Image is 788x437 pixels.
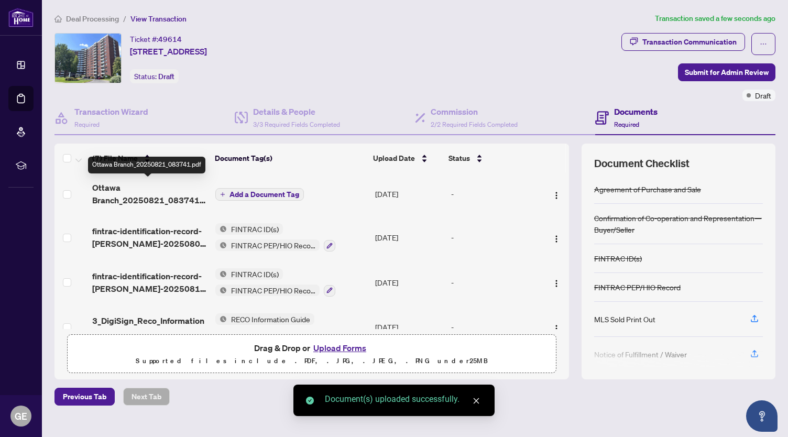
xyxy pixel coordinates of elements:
[74,105,148,118] h4: Transaction Wizard
[254,341,369,355] span: Drag & Drop or
[215,268,335,297] button: Status IconFINTRAC ID(s)Status IconFINTRAC PEP/HIO Record
[760,40,767,48] span: ellipsis
[621,33,745,51] button: Transaction Communication
[431,105,518,118] h4: Commission
[431,121,518,128] span: 2/2 Required Fields Completed
[215,313,314,342] button: Status IconRECO Information Guide
[451,188,538,200] div: -
[685,64,769,81] span: Submit for Admin Review
[253,105,340,118] h4: Details & People
[8,8,34,27] img: logo
[369,144,444,173] th: Upload Date
[215,223,227,235] img: Status Icon
[371,305,447,350] td: [DATE]
[215,188,304,201] button: Add a Document Tag
[371,260,447,305] td: [DATE]
[15,409,27,423] span: GE
[548,229,565,246] button: Logo
[594,281,681,293] div: FINTRAC PEP/HIO Record
[548,185,565,202] button: Logo
[215,223,335,252] button: Status IconFINTRAC ID(s)Status IconFINTRAC PEP/HIO Record
[66,14,119,24] span: Deal Processing
[54,15,62,23] span: home
[444,144,539,173] th: Status
[227,268,283,280] span: FINTRAC ID(s)
[552,235,561,243] img: Logo
[678,63,775,81] button: Submit for Admin Review
[306,397,314,405] span: check-circle
[123,13,126,25] li: /
[371,215,447,260] td: [DATE]
[215,268,227,280] img: Status Icon
[451,277,538,288] div: -
[371,173,447,215] td: [DATE]
[215,285,227,296] img: Status Icon
[310,341,369,355] button: Upload Forms
[642,34,737,50] div: Transaction Communication
[229,191,299,198] span: Add a Document Tag
[92,181,207,206] span: Ottawa Branch_20250821_083741.pdf
[63,388,106,405] span: Previous Tab
[470,395,482,407] a: Close
[55,34,121,83] img: IMG-X12331689_1.jpg
[158,35,182,44] span: 49614
[92,152,138,164] span: (7) File Name
[451,321,538,333] div: -
[451,232,538,243] div: -
[88,144,211,173] th: (7) File Name
[215,239,227,251] img: Status Icon
[746,400,778,432] button: Open asap
[74,121,100,128] span: Required
[548,274,565,291] button: Logo
[158,72,174,81] span: Draft
[92,225,207,250] span: fintrac-identification-record-[PERSON_NAME]-20250807-201612.pdf
[614,121,639,128] span: Required
[211,144,369,173] th: Document Tag(s)
[253,121,340,128] span: 3/3 Required Fields Completed
[552,324,561,333] img: Logo
[594,348,687,360] div: Notice of Fulfillment / Waiver
[220,192,225,197] span: plus
[227,285,320,296] span: FINTRAC PEP/HIO Record
[130,69,179,83] div: Status:
[594,313,655,325] div: MLS Sold Print Out
[68,335,556,374] span: Drag & Drop orUpload FormsSupported files include .PDF, .JPG, .JPEG, .PNG under25MB
[373,152,415,164] span: Upload Date
[594,183,701,195] div: Agreement of Purchase and Sale
[74,355,550,367] p: Supported files include .PDF, .JPG, .JPEG, .PNG under 25 MB
[130,45,207,58] span: [STREET_ADDRESS]
[325,393,482,406] div: Document(s) uploaded successfully.
[755,90,771,101] span: Draft
[88,157,205,173] div: Ottawa Branch_20250821_083741.pdf
[130,33,182,45] div: Ticket #:
[548,319,565,335] button: Logo
[92,270,207,295] span: fintrac-identification-record-[PERSON_NAME]-20250812-185646 1.pdf
[614,105,658,118] h4: Documents
[594,212,763,235] div: Confirmation of Co-operation and Representation—Buyer/Seller
[227,313,314,325] span: RECO Information Guide
[227,239,320,251] span: FINTRAC PEP/HIO Record
[552,279,561,288] img: Logo
[473,397,480,405] span: close
[130,14,187,24] span: View Transaction
[227,223,283,235] span: FINTRAC ID(s)
[655,13,775,25] article: Transaction saved a few seconds ago
[594,156,689,171] span: Document Checklist
[92,314,207,340] span: 3_DigiSign_Reco_Information_Guide_-_RECO_Forms.pdf
[594,253,642,264] div: FINTRAC ID(s)
[215,313,227,325] img: Status Icon
[552,191,561,200] img: Logo
[448,152,470,164] span: Status
[123,388,170,406] button: Next Tab
[54,388,115,406] button: Previous Tab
